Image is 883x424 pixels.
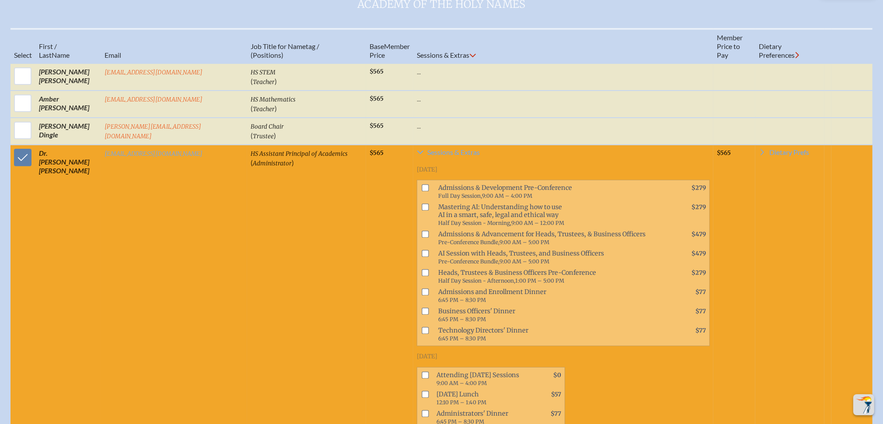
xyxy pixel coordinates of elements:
[435,325,671,344] span: Technology Directors' Dinner
[253,133,274,140] span: Trustee
[435,267,671,286] span: Heads, Trustees & Business Officers Pre-Conference
[435,286,671,305] span: Admissions and Enrollment Dinner
[251,69,276,76] span: HS STEM
[438,297,486,303] span: 6:45 PM – 8:30 PM
[435,248,671,267] span: AI Session with Heads, Trustees, and Business Officers
[251,77,253,85] span: (
[435,305,671,325] span: Business Officers' Dinner
[433,389,526,408] span: [DATE] Lunch
[253,105,275,113] span: Teacher
[404,42,410,50] span: er
[251,96,296,103] span: HS Mathematics
[691,250,706,257] span: $479
[35,63,101,91] td: [PERSON_NAME] [PERSON_NAME]
[755,29,824,63] th: Diet
[14,51,32,59] span: Select
[427,149,480,156] span: Sessions & Extras
[482,193,532,199] span: 9:00 AM – 4:00 PM
[251,131,253,140] span: (
[417,353,437,360] span: [DATE]
[366,29,413,63] th: Memb
[436,399,486,406] span: 12:10 PM – 1:40 PM
[274,131,276,140] span: )
[695,308,706,315] span: $77
[438,239,499,245] span: Pre-Conference Bundle,
[435,182,671,201] span: Admissions & Development Pre-Conference
[855,396,873,413] img: To the top
[370,149,384,157] span: $565
[275,77,277,85] span: )
[438,258,499,265] span: Pre-Conference Bundle,
[417,149,710,159] a: Sessions & Extras
[39,42,57,50] span: First /
[436,380,487,386] span: 9:00 AM – 4:00 PM
[759,42,795,59] span: ary Preferences
[435,201,671,228] span: Mastering AI: Understanding how to use AI in a smart, safe, legal and ethical way
[438,277,515,284] span: Half Day Session - Afternoon,
[691,184,706,192] span: $279
[370,51,385,59] span: Price
[853,394,874,415] button: Scroll Top
[551,410,561,417] span: $77
[717,149,731,157] span: $565
[275,104,277,112] span: )
[370,68,384,75] span: $565
[39,51,52,59] span: Last
[105,69,202,76] a: [EMAIL_ADDRESS][DOMAIN_NAME]
[370,122,384,130] span: $565
[101,29,247,63] th: Email
[695,327,706,334] span: $77
[247,29,366,63] th: Job Title for Nametag / (Positions)
[253,160,292,167] span: Administrator
[105,150,202,158] a: [EMAIL_ADDRESS][DOMAIN_NAME]
[438,335,486,342] span: 6:45 PM – 8:30 PM
[691,231,706,238] span: $479
[695,288,706,296] span: $77
[435,228,671,248] span: Admissions & Advancement for Heads, Trustees, & Business Officers
[251,104,253,112] span: (
[370,42,384,50] span: Base
[35,29,101,63] th: Name
[769,149,809,156] span: Dietary Prefs
[35,118,101,145] td: [PERSON_NAME] Dingle
[499,239,549,245] span: 9:00 AM – 5:00 PM
[251,158,253,167] span: (
[438,316,486,322] span: 6:45 PM – 8:30 PM
[417,122,710,130] p: ...
[413,29,714,63] th: Sessions & Extras
[105,96,202,103] a: [EMAIL_ADDRESS][DOMAIN_NAME]
[370,95,384,102] span: $565
[251,150,348,158] span: HS Assistant Principal of Academics
[759,149,809,159] a: Dietary Prefs
[515,277,564,284] span: 1:00 PM – 5:00 PM
[251,123,284,130] span: Board Chair
[417,95,710,103] p: ...
[438,220,511,226] span: Half Day Session - Morning,
[713,29,755,63] th: Member Price to Pay
[438,193,482,199] span: Full Day Session,
[253,78,275,86] span: Teacher
[35,91,101,118] td: Amber [PERSON_NAME]
[511,220,564,226] span: 9:00 AM – 12:00 PM
[499,258,549,265] span: 9:00 AM – 5:00 PM
[39,149,48,157] span: Dr.
[105,123,201,140] a: [PERSON_NAME][EMAIL_ADDRESS][DOMAIN_NAME]
[292,158,294,167] span: )
[691,269,706,277] span: $279
[433,369,526,389] span: Attending [DATE] Sessions
[417,166,437,173] span: [DATE]
[417,67,710,76] p: ...
[551,391,561,398] span: $57
[691,203,706,211] span: $279
[553,371,561,379] span: $0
